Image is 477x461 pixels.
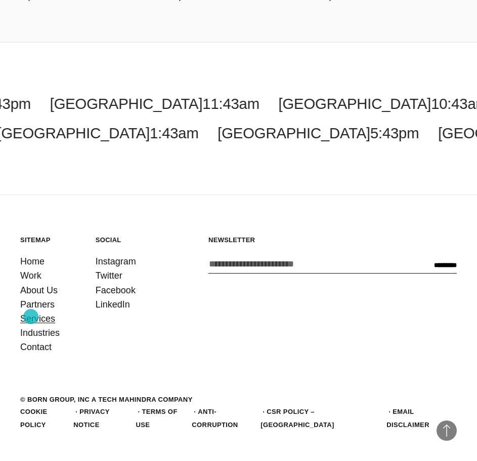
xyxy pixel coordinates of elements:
a: Twitter [96,268,122,283]
span: 5:43pm [370,125,419,141]
a: Work [20,268,41,283]
a: [GEOGRAPHIC_DATA]11:43am [50,95,259,112]
div: © BORN GROUP, INC A Tech Mahindra Company [20,395,193,405]
button: Back to Top [437,420,457,441]
a: Cookie Policy [20,408,48,429]
h5: Social [96,236,156,244]
a: Anti-Corruption [192,408,238,429]
a: Services [20,312,55,326]
h5: Sitemap [20,236,80,244]
h5: Newsletter [208,236,457,244]
a: Privacy Notice [73,408,109,429]
a: Email Disclaimer [386,408,429,429]
a: Contact [20,340,52,354]
a: Terms of Use [136,408,177,429]
a: CSR POLICY – [GEOGRAPHIC_DATA] [261,408,334,429]
span: 1:43am [150,125,198,141]
a: LinkedIn [96,297,130,312]
a: Industries [20,326,60,340]
span: 11:43am [202,95,259,112]
a: Instagram [96,254,136,268]
a: About Us [20,283,58,297]
a: Home [20,254,45,268]
a: Partners [20,297,55,312]
a: Facebook [96,283,136,297]
a: [GEOGRAPHIC_DATA]5:43pm [218,125,419,141]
